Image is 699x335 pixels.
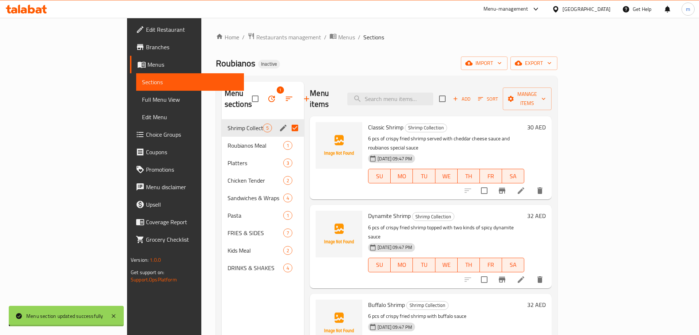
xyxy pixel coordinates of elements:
[228,141,283,150] div: Roubianos Meal
[368,299,405,310] span: Buffalo Shrimp
[248,32,321,42] a: Restaurants management
[216,55,255,71] span: Roubianos
[531,271,549,288] button: delete
[368,122,403,133] span: Classic Shrimp
[228,124,263,132] div: Shrimp Collection
[413,258,435,272] button: TU
[284,212,292,219] span: 1
[256,33,321,42] span: Restaurants management
[146,183,238,191] span: Menu disclaimer
[476,93,500,105] button: Sort
[516,59,552,68] span: export
[562,5,611,13] div: [GEOGRAPHIC_DATA]
[284,247,292,254] span: 2
[136,108,244,126] a: Edit Menu
[283,211,292,220] div: items
[329,32,355,42] a: Menus
[371,171,388,182] span: SU
[412,212,454,221] div: Shrimp Collection
[505,260,521,270] span: SA
[222,137,304,154] div: Roubianos Meal1
[222,119,304,137] div: Shrimp Collection5edit
[416,171,432,182] span: TU
[228,176,283,185] span: Chicken Tender
[375,244,415,251] span: [DATE] 09:47 PM
[510,57,557,70] button: export
[368,134,524,152] p: 6 pcs of crispy fried shrimp served with cheddar cheese sauce and roubianos special sauce
[283,264,292,272] div: items
[131,275,177,284] a: Support.OpsPlatform
[363,33,384,42] span: Sections
[130,126,244,143] a: Choice Groups
[527,211,546,221] h6: 32 AED
[216,32,557,42] nav: breadcrumb
[368,169,391,183] button: SU
[368,210,411,221] span: Dynamite Shrimp
[502,258,524,272] button: SA
[483,5,528,13] div: Menu-management
[413,169,435,183] button: TU
[527,122,546,132] h6: 30 AED
[222,189,304,207] div: Sandwiches & Wraps4
[26,312,103,320] div: Menu section updated successfully
[477,272,492,287] span: Select to update
[146,200,238,209] span: Upsell
[324,33,327,42] li: /
[461,260,477,270] span: TH
[416,260,432,270] span: TU
[228,194,283,202] span: Sandwiches & Wraps
[493,182,511,199] button: Branch-specific-item
[368,223,524,241] p: 6 pcs of crispy fried shrimp topped with two kinds of spicy dynamite sauce
[130,161,244,178] a: Promotions
[502,169,524,183] button: SA
[222,154,304,172] div: Platters3
[142,95,238,104] span: Full Menu View
[222,224,304,242] div: FRIES & SIDES7
[368,258,391,272] button: SU
[478,95,498,103] span: Sort
[146,25,238,34] span: Edit Restaurant
[130,21,244,38] a: Edit Restaurant
[130,143,244,161] a: Coupons
[278,122,289,133] button: edit
[136,73,244,91] a: Sections
[130,231,244,248] a: Grocery Checklist
[316,211,362,257] img: Dynamite Shrimp
[222,172,304,189] div: Chicken Tender2
[248,91,263,106] span: Select all sections
[130,56,244,73] a: Menus
[686,5,690,13] span: m
[391,258,413,272] button: MO
[375,324,415,331] span: [DATE] 09:47 PM
[136,91,244,108] a: Full Menu View
[461,171,477,182] span: TH
[228,246,283,255] span: Kids Meal
[222,207,304,224] div: Pasta1
[493,271,511,288] button: Branch-specific-item
[477,183,492,198] span: Select to update
[222,116,304,280] nav: Menu sections
[228,264,283,272] span: DRINKS & SHAKES
[228,211,283,220] span: Pasta
[277,86,284,94] span: 1
[407,301,448,309] span: Shrimp Collection
[131,255,149,265] span: Version:
[150,255,161,265] span: 1.0.0
[473,93,503,105] span: Sort items
[338,33,355,42] span: Menus
[316,122,362,169] img: Classic Shrimp
[406,301,449,310] div: Shrimp Collection
[483,260,499,270] span: FR
[131,268,164,277] span: Get support on:
[130,196,244,213] a: Upsell
[263,125,272,132] span: 5
[146,130,238,139] span: Choice Groups
[258,60,280,69] div: Inactive
[458,169,480,183] button: TH
[146,43,238,51] span: Branches
[531,182,549,199] button: delete
[284,160,292,167] span: 3
[371,260,388,270] span: SU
